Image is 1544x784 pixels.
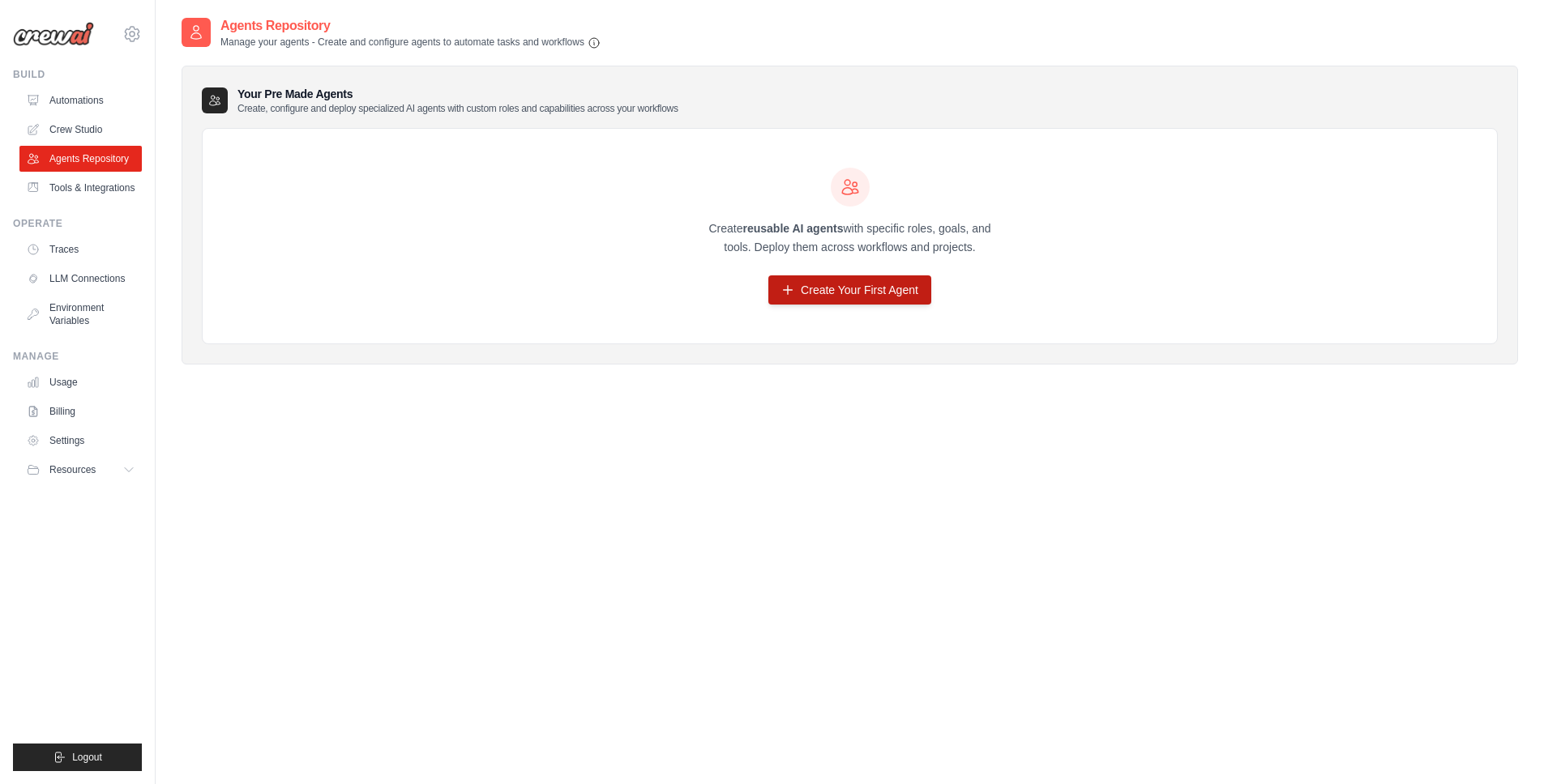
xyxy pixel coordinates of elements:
[13,744,142,771] button: Logout
[220,16,601,36] h2: Agents Repository
[19,398,142,424] a: Billing
[19,117,142,143] a: Crew Studio
[742,222,843,235] strong: reusable AI agents
[19,457,142,483] button: Resources
[19,295,142,334] a: Environment Variables
[220,36,601,49] p: Manage your agents - Create and configure agents to automate tasks and workflows
[72,751,102,764] span: Logout
[13,68,142,81] div: Build
[19,175,142,201] a: Tools & Integrations
[768,275,931,305] a: Create Your First Agent
[19,266,142,292] a: LLM Connections
[19,146,142,172] a: Agents Repository
[237,86,678,115] h3: Your Pre Made Agents
[237,102,678,115] p: Create, configure and deploy specialized AI agents with custom roles and capabilities across your...
[13,22,94,46] img: Logo
[19,87,142,113] a: Automations
[49,463,96,476] span: Resources
[13,217,142,230] div: Operate
[13,350,142,363] div: Manage
[19,369,142,395] a: Usage
[19,428,142,454] a: Settings
[19,236,142,262] a: Traces
[695,219,1006,257] p: Create with specific roles, goals, and tools. Deploy them across workflows and projects.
